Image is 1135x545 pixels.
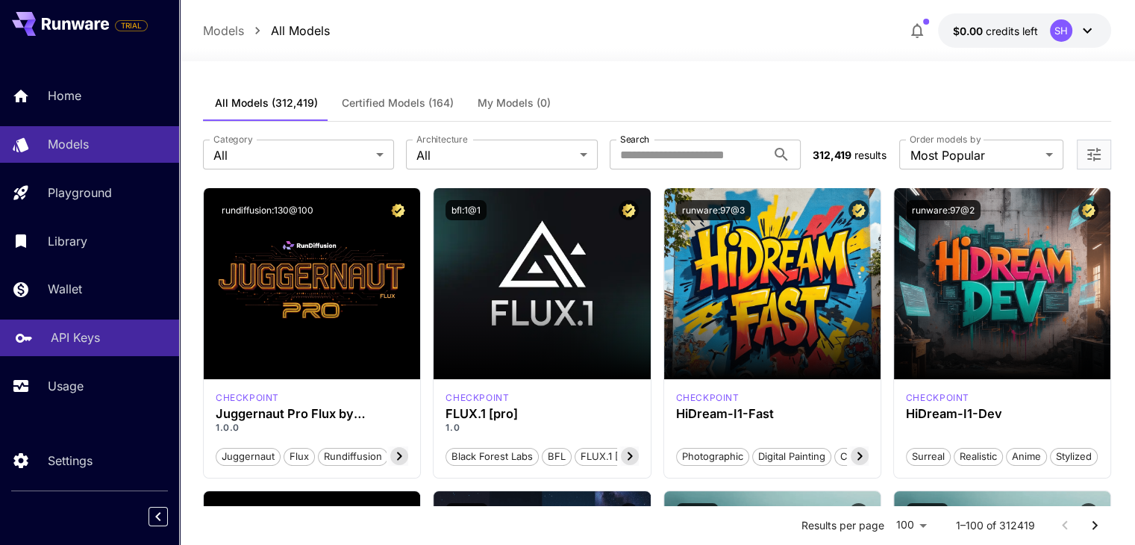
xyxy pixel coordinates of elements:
button: juggernaut [216,446,281,466]
label: Order models by [910,133,981,146]
span: My Models (0) [478,96,551,110]
p: Settings [48,452,93,470]
button: Certified Model – Vetted for best performance and includes a commercial license. [619,200,639,220]
a: Models [203,22,244,40]
p: API Keys [51,328,100,346]
label: Search [620,133,649,146]
button: runware:97@2 [906,200,981,220]
p: 1–100 of 312419 [956,518,1035,533]
button: Collapse sidebar [148,507,168,526]
span: Stylized [1051,449,1097,464]
div: HiDream Dev [906,391,969,405]
span: Certified Models (164) [342,96,454,110]
button: Certified Model – Vetted for best performance and includes a commercial license. [388,200,408,220]
span: Most Popular [910,146,1039,164]
span: All [213,146,370,164]
p: Playground [48,184,112,202]
p: Models [48,135,89,153]
button: Certified Model – Vetted for best performance and includes a commercial license. [1078,200,1098,220]
span: Black Forest Labs [446,449,538,464]
span: $0.00 [953,25,986,37]
button: Black Forest Labs [445,446,539,466]
span: FLUX.1 [pro] [575,449,643,464]
button: rundiffusion:110@101 [216,503,316,523]
span: results [854,149,887,161]
button: bfl:3@1 [445,503,488,523]
span: All [416,146,573,164]
button: Certified Model – Vetted for best performance and includes a commercial license. [848,200,869,220]
p: Home [48,87,81,105]
button: rundiffusion:130@100 [216,200,319,220]
div: 100 [890,514,932,536]
p: Results per page [801,518,884,533]
span: Add your payment card to enable full platform functionality. [115,16,148,34]
button: FLUX.1 [pro] [575,446,644,466]
span: 312,419 [813,149,851,161]
h3: HiDream-I1-Dev [906,407,1098,421]
span: Cinematic [835,449,891,464]
span: juggernaut [216,449,280,464]
p: checkpoint [445,391,509,405]
button: Digital Painting [752,446,831,466]
div: $0.00 [953,23,1038,39]
div: Collapse sidebar [160,503,179,530]
button: runware:97@3 [676,200,751,220]
button: Photographic [676,446,749,466]
button: $0.00SH [938,13,1111,48]
button: flux [284,446,315,466]
span: Realistic [954,449,1002,464]
span: BFL [543,449,571,464]
span: Surreal [907,449,950,464]
div: FLUX.1 D [216,391,279,405]
div: SH [1050,19,1072,42]
button: Certified Model – Vetted for best performance and includes a commercial license. [388,503,408,523]
button: bfl:1@5 [906,503,948,523]
span: Anime [1007,449,1046,464]
span: flux [284,449,314,464]
h3: HiDream-I1-Fast [676,407,869,421]
p: 1.0.0 [216,421,408,435]
h3: Juggernaut Pro Flux by RunDiffusion [216,407,408,421]
button: Stylized [1050,446,1098,466]
button: Certified Model – Vetted for best performance and includes a commercial license. [848,503,869,523]
button: rundiffusion [318,446,388,466]
p: 1.0 [445,421,638,435]
span: TRIAL [116,20,147,31]
button: Open more filters [1085,146,1103,164]
span: All Models (312,419) [215,96,318,110]
span: rundiffusion [319,449,387,464]
h3: FLUX.1 [pro] [445,407,638,421]
p: Usage [48,377,84,395]
p: Library [48,232,87,250]
p: checkpoint [906,391,969,405]
p: Wallet [48,280,82,298]
button: bfl:1@1 [445,200,487,220]
button: Anime [1006,446,1047,466]
div: HiDream Fast [676,391,740,405]
a: All Models [271,22,330,40]
p: checkpoint [676,391,740,405]
p: checkpoint [216,391,279,405]
span: credits left [986,25,1038,37]
label: Category [213,133,253,146]
button: Realistic [954,446,1003,466]
button: BFL [542,446,572,466]
div: fluxpro [445,391,509,405]
button: Go to next page [1080,511,1110,541]
button: bfl:1@2 [676,503,719,523]
span: Photographic [677,449,748,464]
button: Cinematic [834,446,892,466]
button: Certified Model – Vetted for best performance and includes a commercial license. [1078,503,1098,523]
button: Surreal [906,446,951,466]
nav: breadcrumb [203,22,330,40]
span: Digital Painting [753,449,831,464]
button: Certified Model – Vetted for best performance and includes a commercial license. [619,503,639,523]
label: Architecture [416,133,467,146]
